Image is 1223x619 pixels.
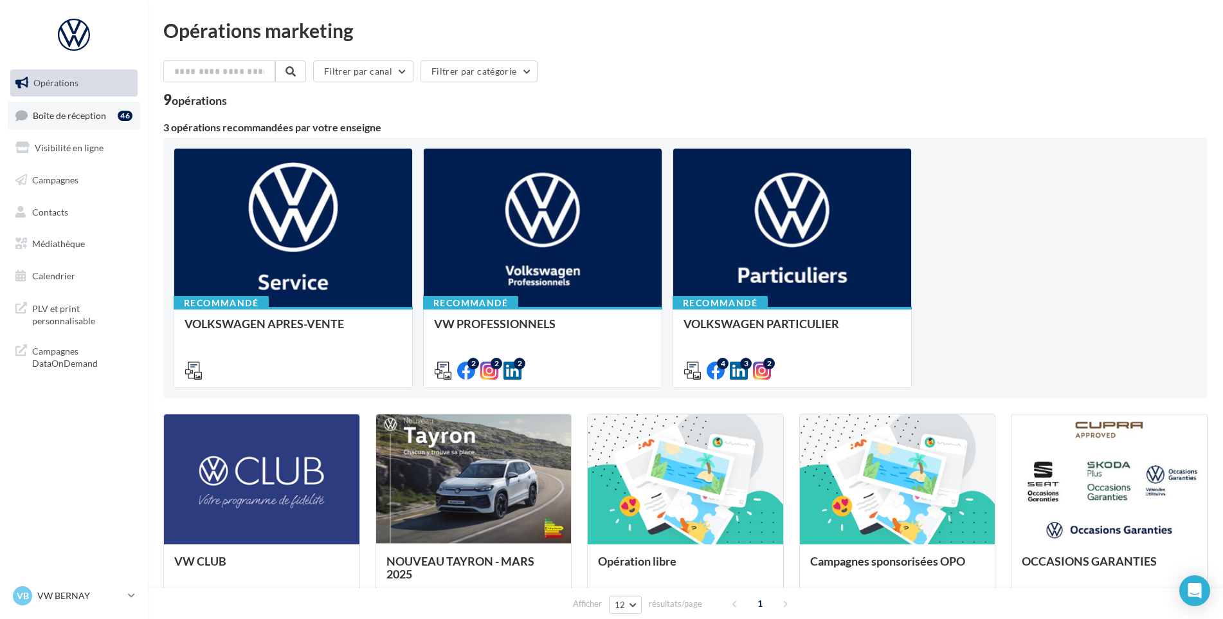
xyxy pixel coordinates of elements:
button: 12 [609,596,642,614]
span: Calendrier [32,270,75,281]
div: 4 [717,358,729,369]
div: Opérations marketing [163,21,1208,40]
span: NOUVEAU TAYRON - MARS 2025 [386,554,534,581]
a: PLV et print personnalisable [8,295,140,333]
div: Recommandé [673,296,768,310]
p: VW BERNAY [37,589,123,602]
span: PLV et print personnalisable [32,300,132,328]
span: Campagnes sponsorisées OPO [810,554,965,568]
a: Opérations [8,69,140,97]
a: VB VW BERNAY [10,584,138,608]
span: Médiathèque [32,238,85,249]
div: 2 [763,358,775,369]
span: OCCASIONS GARANTIES [1022,554,1157,568]
div: 2 [514,358,525,369]
span: 12 [615,600,626,610]
span: VB [17,589,29,602]
span: Opérations [33,77,78,88]
span: Campagnes DataOnDemand [32,342,132,370]
span: Afficher [573,598,602,610]
button: Filtrer par catégorie [421,60,538,82]
div: 2 [467,358,479,369]
div: opérations [172,95,227,106]
span: VW CLUB [174,554,226,568]
button: Filtrer par canal [313,60,413,82]
div: 3 opérations recommandées par votre enseigne [163,122,1208,133]
a: Visibilité en ligne [8,134,140,162]
span: Contacts [32,206,68,217]
span: VOLKSWAGEN APRES-VENTE [185,317,344,331]
a: Campagnes DataOnDemand [8,337,140,375]
span: Opération libre [598,554,676,568]
a: Médiathèque [8,230,140,257]
span: Visibilité en ligne [35,142,104,153]
div: 3 [740,358,752,369]
span: résultats/page [649,598,702,610]
a: Contacts [8,199,140,226]
div: 2 [491,358,502,369]
span: VW PROFESSIONNELS [434,317,556,331]
a: Campagnes [8,167,140,194]
span: Boîte de réception [33,109,106,120]
div: 9 [163,93,227,107]
a: Calendrier [8,263,140,290]
a: Boîte de réception46 [8,102,140,129]
span: Campagnes [32,174,78,185]
span: VOLKSWAGEN PARTICULIER [684,317,839,331]
div: Open Intercom Messenger [1179,575,1210,606]
div: Recommandé [174,296,269,310]
div: Recommandé [423,296,518,310]
span: 1 [750,593,770,614]
div: 46 [118,111,132,121]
